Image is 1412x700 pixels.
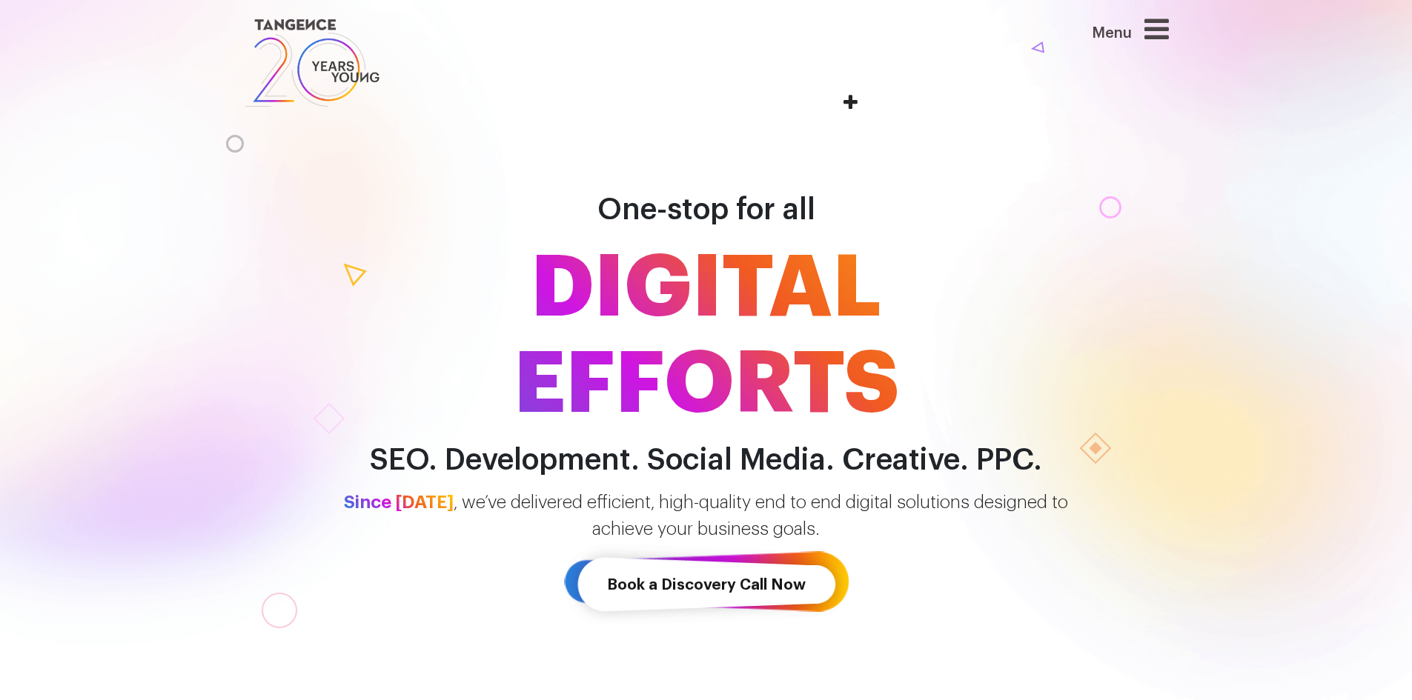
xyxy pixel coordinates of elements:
[597,195,815,224] span: One-stop for all
[284,240,1129,433] span: DIGITAL EFFORTS
[243,15,382,111] img: logo SVG
[344,493,454,511] span: Since [DATE]
[284,489,1129,542] p: , we’ve delivered efficient, high-quality end to end digital solutions designed to achieve your b...
[564,542,849,627] a: Book a Discovery Call Now
[284,444,1129,477] h2: SEO. Development. Social Media. Creative. PPC.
